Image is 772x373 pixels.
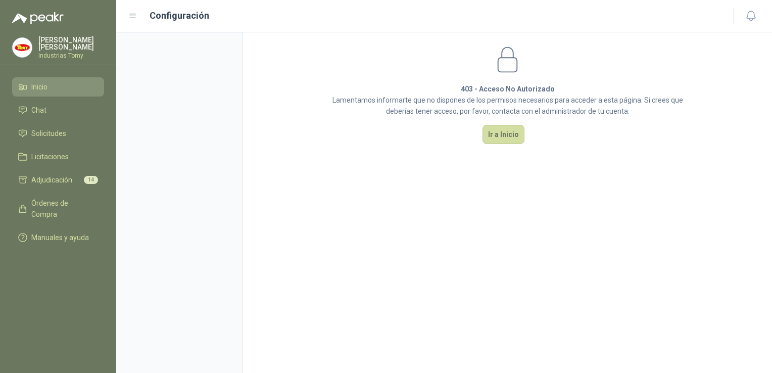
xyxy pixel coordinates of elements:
[331,95,684,117] p: Lamentamos informarte que no dispones de los permisos necesarios para acceder a esta página. Si c...
[482,125,524,144] button: Ir a Inicio
[13,38,32,57] img: Company Logo
[12,101,104,120] a: Chat
[38,53,104,59] p: Industrias Tomy
[12,147,104,166] a: Licitaciones
[150,9,209,23] h1: Configuración
[12,228,104,247] a: Manuales y ayuda
[31,174,72,185] span: Adjudicación
[12,124,104,143] a: Solicitudes
[31,81,47,92] span: Inicio
[12,12,64,24] img: Logo peakr
[31,151,69,162] span: Licitaciones
[12,77,104,97] a: Inicio
[31,198,94,220] span: Órdenes de Compra
[84,176,98,184] span: 14
[331,83,684,95] h1: 403 - Acceso No Autorizado
[31,105,46,116] span: Chat
[12,170,104,190] a: Adjudicación14
[31,128,66,139] span: Solicitudes
[12,194,104,224] a: Órdenes de Compra
[31,232,89,243] span: Manuales y ayuda
[38,36,104,51] p: [PERSON_NAME] [PERSON_NAME]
